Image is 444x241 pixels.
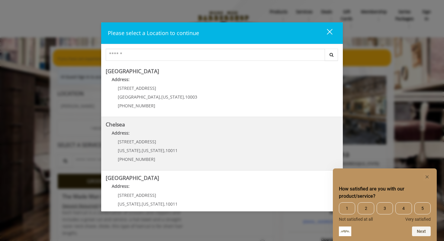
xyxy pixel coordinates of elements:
[118,201,140,207] span: [US_STATE]
[339,202,355,214] span: 1
[118,192,156,198] span: [STREET_ADDRESS]
[140,148,142,153] span: ,
[164,148,166,153] span: ,
[112,77,130,82] b: Address:
[414,202,431,214] span: 5
[339,217,373,222] span: Not satisfied at all
[118,85,156,91] span: [STREET_ADDRESS]
[108,29,199,37] span: Please select a Location to continue
[164,201,166,207] span: ,
[339,185,431,200] h2: How satisfied are you with our product/service? Select an option from 1 to 5, with 1 being Not sa...
[160,94,161,100] span: ,
[118,156,155,162] span: [PHONE_NUMBER]
[106,49,325,61] input: Search Center
[166,201,178,207] span: 10011
[185,94,197,100] span: 10003
[339,173,431,236] div: How satisfied are you with our product/service? Select an option from 1 to 5, with 1 being Not sa...
[161,94,184,100] span: [US_STATE]
[395,202,412,214] span: 4
[423,173,431,181] button: Hide survey
[405,217,431,222] span: Very satisfied
[118,139,156,145] span: [STREET_ADDRESS]
[339,202,431,222] div: How satisfied are you with our product/service? Select an option from 1 to 5, with 1 being Not sa...
[106,121,125,128] b: Chelsea
[140,201,142,207] span: ,
[142,148,164,153] span: [US_STATE]
[106,67,159,75] b: [GEOGRAPHIC_DATA]
[328,53,335,57] i: Search button
[320,28,332,37] div: close dialog
[106,174,159,181] b: [GEOGRAPHIC_DATA]
[142,201,164,207] span: [US_STATE]
[118,103,155,109] span: [PHONE_NUMBER]
[118,148,140,153] span: [US_STATE]
[112,130,130,136] b: Address:
[377,202,393,214] span: 3
[316,27,336,39] button: close dialog
[112,183,130,189] b: Address:
[106,49,338,64] div: Center Select
[184,94,185,100] span: ,
[358,202,374,214] span: 2
[412,226,431,236] button: Next question
[118,94,160,100] span: [GEOGRAPHIC_DATA]
[166,148,178,153] span: 10011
